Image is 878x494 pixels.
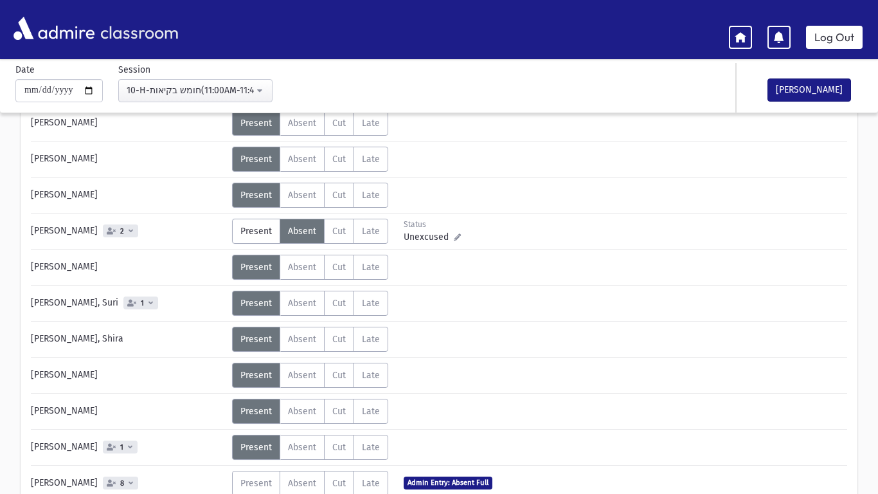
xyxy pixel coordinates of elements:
span: Late [362,154,380,165]
span: Absent [288,442,316,453]
span: Absent [288,298,316,309]
span: Late [362,406,380,417]
div: AttTypes [232,183,388,208]
span: Absent [288,226,316,237]
span: Cut [332,478,346,489]
div: AttTypes [232,111,388,136]
span: Present [240,298,272,309]
span: Present [240,154,272,165]
div: AttTypes [232,363,388,388]
div: [PERSON_NAME] [24,147,232,172]
span: Absent [288,370,316,381]
span: Cut [332,334,346,345]
span: classroom [98,12,179,46]
span: Cut [332,406,346,417]
span: Present [240,190,272,201]
span: Cut [332,442,346,453]
div: AttTypes [232,327,388,352]
span: Present [240,334,272,345]
span: Absent [288,118,316,129]
span: Present [240,118,272,129]
span: Late [362,190,380,201]
span: Late [362,262,380,273]
div: [PERSON_NAME] [24,399,232,424]
span: Cut [332,226,346,237]
label: Session [118,63,150,77]
span: Unexcused [404,230,454,244]
span: Late [362,334,380,345]
span: Late [362,370,380,381]
span: Cut [332,298,346,309]
div: [PERSON_NAME] [24,255,232,280]
span: Absent [288,154,316,165]
span: Present [240,262,272,273]
span: Present [240,226,272,237]
span: Cut [332,154,346,165]
span: Cut [332,190,346,201]
span: Late [362,118,380,129]
span: Present [240,442,272,453]
div: AttTypes [232,435,388,460]
span: Cut [332,262,346,273]
span: Absent [288,190,316,201]
span: Absent [288,334,316,345]
span: Absent [288,478,316,489]
span: Present [240,478,272,489]
button: [PERSON_NAME] [767,78,851,102]
div: AttTypes [232,255,388,280]
div: [PERSON_NAME] [24,183,232,208]
div: AttTypes [232,219,388,244]
span: 8 [118,479,127,488]
span: 1 [118,443,126,452]
div: [PERSON_NAME], Shira [24,327,232,352]
label: Date [15,63,35,77]
span: Cut [332,118,346,129]
span: Absent [288,406,316,417]
div: [PERSON_NAME] [24,363,232,388]
div: AttTypes [232,399,388,424]
button: 10-H-חומש בקיאות(11:00AM-11:43AM) [118,79,273,102]
div: [PERSON_NAME] [24,111,232,136]
span: Late [362,226,380,237]
div: AttTypes [232,291,388,316]
div: [PERSON_NAME], Suri [24,291,232,316]
div: AttTypes [232,147,388,172]
div: [PERSON_NAME] [24,435,232,460]
div: Status [404,219,461,230]
span: Present [240,370,272,381]
div: [PERSON_NAME] [24,219,232,244]
span: Cut [332,370,346,381]
span: Present [240,406,272,417]
div: 10-H-חומש בקיאות(11:00AM-11:43AM) [127,84,254,97]
img: AdmirePro [10,14,98,43]
a: Log Out [806,26,863,49]
span: 2 [118,227,127,235]
span: Late [362,298,380,309]
span: 1 [138,299,147,307]
span: Absent [288,262,316,273]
